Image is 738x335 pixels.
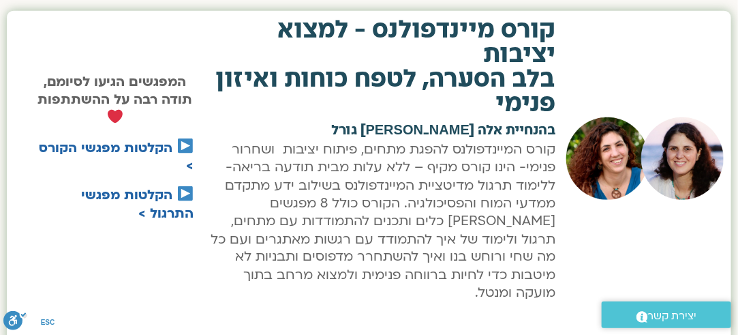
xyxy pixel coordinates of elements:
span: יצירת קשר [648,307,697,325]
a: הקלטות מפגשי התרגול > [81,186,194,222]
a: הקלטות מפגשי הקורס > [39,139,194,175]
img: ❤ [108,109,123,124]
strong: המפגשים הגיעו לסיומם, תודה רבה על ההשתתפות [37,73,192,128]
a: יצירת קשר [602,302,731,328]
img: ▶️ [178,186,193,201]
p: קורס המיינדפולנס להפגת מתחים, פיתוח יציבות ושחרור פנימי- הינו קורס מקיף – ללא עלות מבית תודעה ברי... [207,141,555,303]
h2: בהנחיית אלה [PERSON_NAME] גורל [207,123,555,137]
h2: קורס מיינדפולנס - למצוא יציבות בלב הסערה, לטפח כוחות ואיזון פנימי [207,18,555,116]
img: ▶️ [178,139,193,154]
